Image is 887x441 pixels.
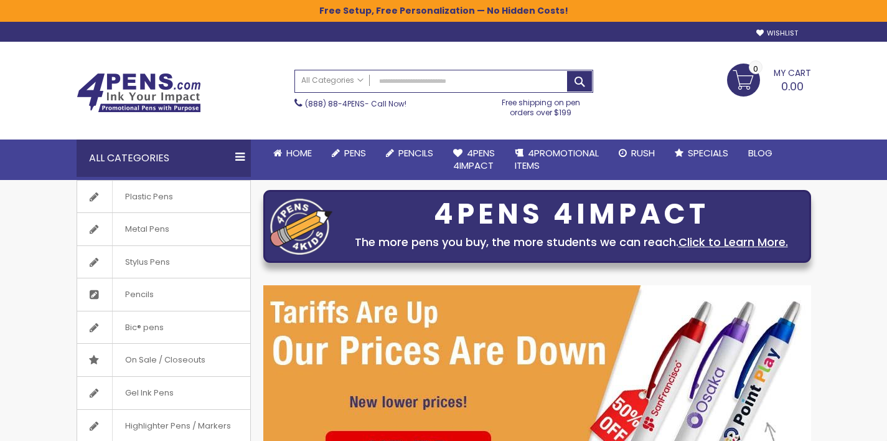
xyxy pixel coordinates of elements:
[631,146,655,159] span: Rush
[505,140,609,180] a: 4PROMOTIONALITEMS
[727,64,811,95] a: 0.00 0
[322,140,376,167] a: Pens
[77,278,250,311] a: Pencils
[753,63,758,75] span: 0
[376,140,443,167] a: Pencils
[688,146,728,159] span: Specials
[748,146,772,159] span: Blog
[453,146,495,172] span: 4Pens 4impact
[344,146,366,159] span: Pens
[270,198,332,255] img: four_pen_logo.png
[443,140,505,180] a: 4Pens4impact
[77,311,250,344] a: Bic® pens
[515,146,599,172] span: 4PROMOTIONAL ITEMS
[781,78,804,94] span: 0.00
[77,213,250,245] a: Metal Pens
[77,344,250,376] a: On Sale / Closeouts
[678,234,788,250] a: Click to Learn More.
[112,278,166,311] span: Pencils
[112,246,182,278] span: Stylus Pens
[77,73,201,113] img: 4Pens Custom Pens and Promotional Products
[756,29,798,38] a: Wishlist
[112,344,218,376] span: On Sale / Closeouts
[295,70,370,91] a: All Categories
[112,311,176,344] span: Bic® pens
[112,213,182,245] span: Metal Pens
[77,181,250,213] a: Plastic Pens
[286,146,312,159] span: Home
[738,140,782,167] a: Blog
[301,75,364,85] span: All Categories
[77,140,251,177] div: All Categories
[339,201,804,227] div: 4PENS 4IMPACT
[398,146,433,159] span: Pencils
[112,181,185,213] span: Plastic Pens
[305,98,406,109] span: - Call Now!
[305,98,365,109] a: (888) 88-4PENS
[77,246,250,278] a: Stylus Pens
[339,234,804,251] div: The more pens you buy, the more students we can reach.
[665,140,738,167] a: Specials
[77,377,250,409] a: Gel Ink Pens
[489,93,593,118] div: Free shipping on pen orders over $199
[263,140,322,167] a: Home
[112,377,186,409] span: Gel Ink Pens
[609,140,665,167] a: Rush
